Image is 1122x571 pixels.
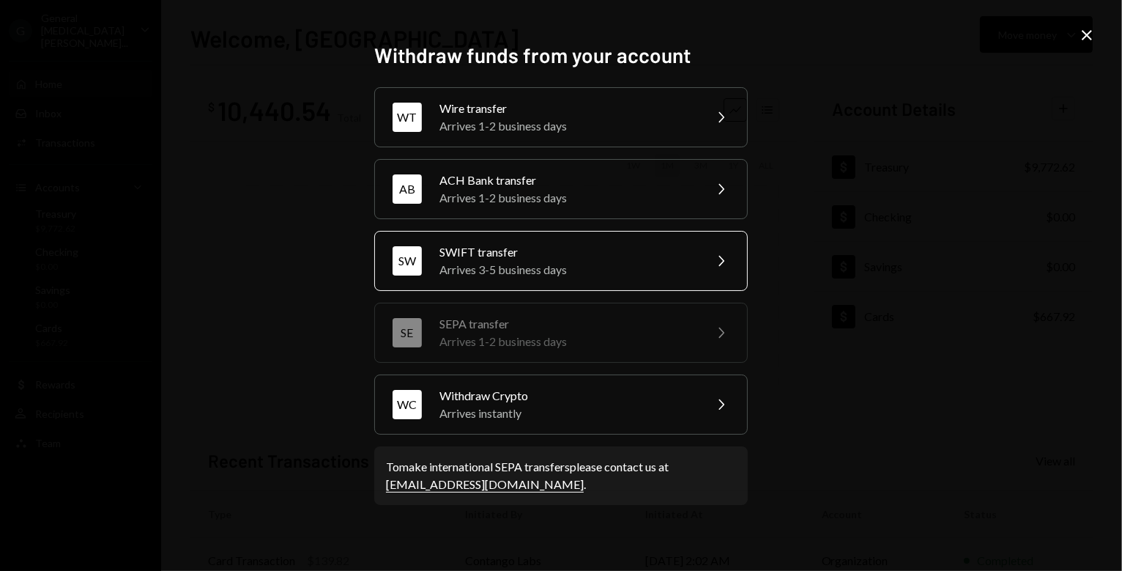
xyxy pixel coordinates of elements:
div: Withdraw Crypto [439,387,694,405]
div: SE [393,318,422,347]
button: WTWire transferArrives 1-2 business days [374,87,748,147]
div: AB [393,174,422,204]
div: Arrives instantly [439,405,694,422]
div: SW [393,246,422,276]
div: SWIFT transfer [439,243,694,261]
div: Arrives 1-2 business days [439,189,694,207]
div: Arrives 1-2 business days [439,333,694,350]
div: ACH Bank transfer [439,172,694,189]
div: WC [393,390,422,419]
div: To make international SEPA transfers please contact us at . [386,458,736,493]
button: SWSWIFT transferArrives 3-5 business days [374,231,748,291]
h2: Withdraw funds from your account [374,41,748,70]
button: SESEPA transferArrives 1-2 business days [374,303,748,363]
div: SEPA transfer [439,315,694,333]
button: WCWithdraw CryptoArrives instantly [374,375,748,435]
a: [EMAIL_ADDRESS][DOMAIN_NAME] [386,477,584,493]
button: ABACH Bank transferArrives 1-2 business days [374,159,748,219]
div: WT [393,103,422,132]
div: Arrives 1-2 business days [439,117,694,135]
div: Arrives 3-5 business days [439,261,694,279]
div: Wire transfer [439,100,694,117]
